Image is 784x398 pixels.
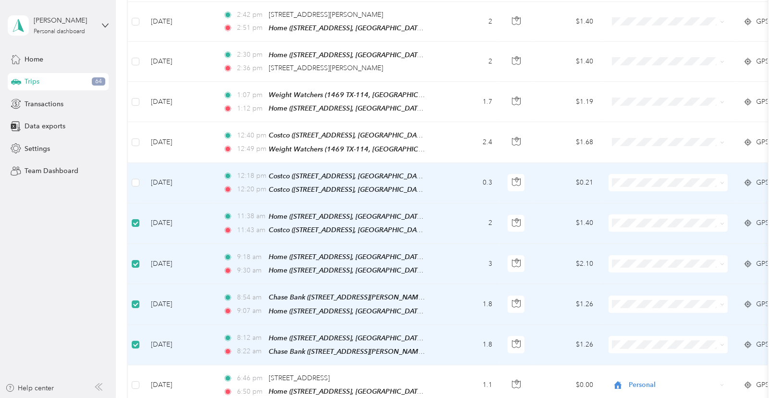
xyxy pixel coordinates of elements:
span: Costco ([STREET_ADDRESS], [GEOGRAPHIC_DATA], [US_STATE]) [269,226,465,234]
span: GPS [756,56,769,67]
span: 12:20 pm [237,184,264,195]
span: Home ([STREET_ADDRESS], [GEOGRAPHIC_DATA], [US_STATE]) [269,212,462,221]
td: [DATE] [143,163,215,203]
span: 2:51 pm [237,23,264,33]
span: Costco ([STREET_ADDRESS], [GEOGRAPHIC_DATA], [US_STATE]) [269,186,465,194]
td: $2.10 [534,244,601,284]
span: 12:18 pm [237,171,264,181]
td: [DATE] [143,122,215,162]
span: Home ([STREET_ADDRESS], [GEOGRAPHIC_DATA], [US_STATE]) [269,307,462,315]
td: [DATE] [143,42,215,82]
button: Help center [5,383,54,393]
td: [DATE] [143,244,215,284]
span: 1:07 pm [237,90,264,100]
span: 2:36 pm [237,63,264,74]
td: 2 [436,2,500,42]
span: 12:49 pm [237,144,264,154]
td: $1.68 [534,122,601,162]
span: [STREET_ADDRESS][PERSON_NAME] [269,11,383,19]
td: 0.3 [436,163,500,203]
span: 8:54 am [237,292,264,303]
span: Trips [25,76,39,87]
td: 3 [436,244,500,284]
span: Transactions [25,99,63,109]
td: $1.26 [534,325,601,365]
td: 2 [436,42,500,82]
td: 2 [436,203,500,244]
td: $1.40 [534,2,601,42]
span: GPS [756,218,769,228]
span: Home ([STREET_ADDRESS], [GEOGRAPHIC_DATA], [US_STATE]) [269,387,462,396]
span: 6:50 pm [237,386,264,397]
td: [DATE] [143,82,215,122]
span: [STREET_ADDRESS][PERSON_NAME] [269,64,383,72]
span: 9:18 am [237,252,264,262]
span: 8:12 am [237,333,264,343]
span: Costco ([STREET_ADDRESS], [GEOGRAPHIC_DATA], [US_STATE]) [269,172,465,180]
span: 6:46 pm [237,373,264,384]
span: 2:30 pm [237,50,264,60]
span: 9:07 am [237,306,264,316]
span: Settings [25,144,50,154]
span: Home ([STREET_ADDRESS], [GEOGRAPHIC_DATA], [US_STATE]) [269,253,462,261]
span: Team Dashboard [25,166,78,176]
td: [DATE] [143,203,215,244]
span: Personal [629,380,717,390]
span: GPS [756,97,769,107]
span: Home ([STREET_ADDRESS], [GEOGRAPHIC_DATA], [US_STATE]) [269,104,462,112]
span: Home ([STREET_ADDRESS], [GEOGRAPHIC_DATA], [US_STATE]) [269,24,462,32]
span: [STREET_ADDRESS] [269,374,330,382]
iframe: Everlance-gr Chat Button Frame [730,344,784,398]
span: 1:12 pm [237,103,264,114]
span: GPS [756,177,769,188]
span: Costco ([STREET_ADDRESS], [GEOGRAPHIC_DATA], [US_STATE]) [269,131,465,139]
div: [PERSON_NAME] [34,15,94,25]
td: 1.8 [436,325,500,365]
div: Personal dashboard [34,29,85,35]
td: $1.19 [534,82,601,122]
td: [DATE] [143,325,215,365]
span: Home ([STREET_ADDRESS], [GEOGRAPHIC_DATA], [US_STATE]) [269,266,462,274]
span: Chase Bank ([STREET_ADDRESS][PERSON_NAME], [GEOGRAPHIC_DATA], [US_STATE]) [269,293,535,301]
td: 2.4 [436,122,500,162]
span: Home [25,54,43,64]
span: Weight Watchers (1469 TX-114, [GEOGRAPHIC_DATA], [GEOGRAPHIC_DATA], [GEOGRAPHIC_DATA], [US_STATE]) [269,91,622,99]
td: $1.26 [534,284,601,324]
span: 11:43 am [237,225,264,236]
span: 12:40 pm [237,130,264,141]
span: GPS [756,339,769,350]
span: Data exports [25,121,65,131]
span: Weight Watchers (1469 TX-114, [GEOGRAPHIC_DATA], [GEOGRAPHIC_DATA], [GEOGRAPHIC_DATA], [US_STATE]) [269,145,622,153]
span: 64 [92,77,105,86]
span: 8:22 am [237,346,264,357]
td: 1.8 [436,284,500,324]
span: 2:42 pm [237,10,264,20]
span: 9:30 am [237,265,264,276]
td: $1.40 [534,203,601,244]
span: 11:38 am [237,211,264,222]
td: [DATE] [143,2,215,42]
span: Home ([STREET_ADDRESS], [GEOGRAPHIC_DATA], [US_STATE]) [269,334,462,342]
td: 1.7 [436,82,500,122]
span: GPS [756,16,769,27]
td: $1.40 [534,42,601,82]
span: GPS [756,299,769,310]
span: GPS [756,259,769,269]
span: Chase Bank ([STREET_ADDRESS][PERSON_NAME], [GEOGRAPHIC_DATA], [US_STATE]) [269,348,535,356]
span: GPS [756,137,769,148]
span: Home ([STREET_ADDRESS], [GEOGRAPHIC_DATA], [US_STATE]) [269,51,462,59]
td: [DATE] [143,284,215,324]
td: $0.21 [534,163,601,203]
